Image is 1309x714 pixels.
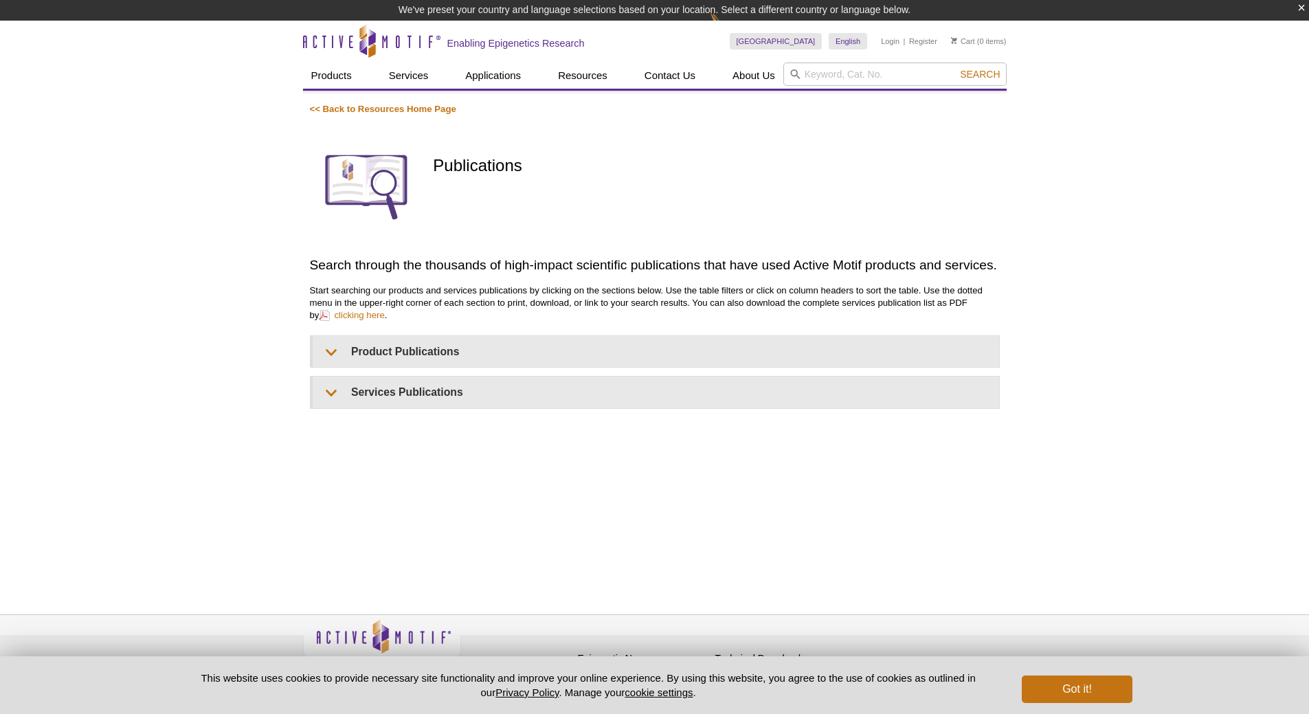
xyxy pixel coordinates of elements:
summary: Product Publications [313,336,999,367]
p: This website uses cookies to provide necessary site functionality and improve your online experie... [177,671,1000,700]
a: Contact Us [636,63,704,89]
h1: Publications [433,157,999,177]
a: Applications [457,63,529,89]
a: Services [381,63,437,89]
a: << Back to Resources Home Page [310,104,456,114]
a: Privacy Policy [468,651,522,671]
input: Keyword, Cat. No. [783,63,1007,86]
a: English [829,33,867,49]
a: Products [303,63,360,89]
a: [GEOGRAPHIC_DATA] [730,33,823,49]
button: Search [956,68,1004,80]
a: Login [881,36,899,46]
table: Click to Verify - This site chose Symantec SSL for secure e-commerce and confidential communicati... [853,639,956,669]
img: Active Motif, [303,615,461,671]
a: Privacy Policy [495,687,559,698]
a: Register [909,36,937,46]
li: (0 items) [951,33,1007,49]
h4: Technical Downloads [715,653,846,665]
p: Start searching our products and services publications by clicking on the sections below. Use the... [310,285,1000,322]
img: Change Here [710,10,746,43]
summary: Services Publications [313,377,999,408]
a: clicking here [319,309,384,322]
a: About Us [724,63,783,89]
h4: Epigenetic News [578,653,708,665]
a: Cart [951,36,975,46]
img: Publications [310,129,423,243]
h2: Enabling Epigenetics Research [447,37,585,49]
button: Got it! [1022,676,1132,703]
button: cookie settings [625,687,693,698]
h2: Search through the thousands of high-impact scientific publications that have used Active Motif p... [310,256,1000,274]
span: Search [960,69,1000,80]
a: Resources [550,63,616,89]
img: Your Cart [951,37,957,44]
li: | [904,33,906,49]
